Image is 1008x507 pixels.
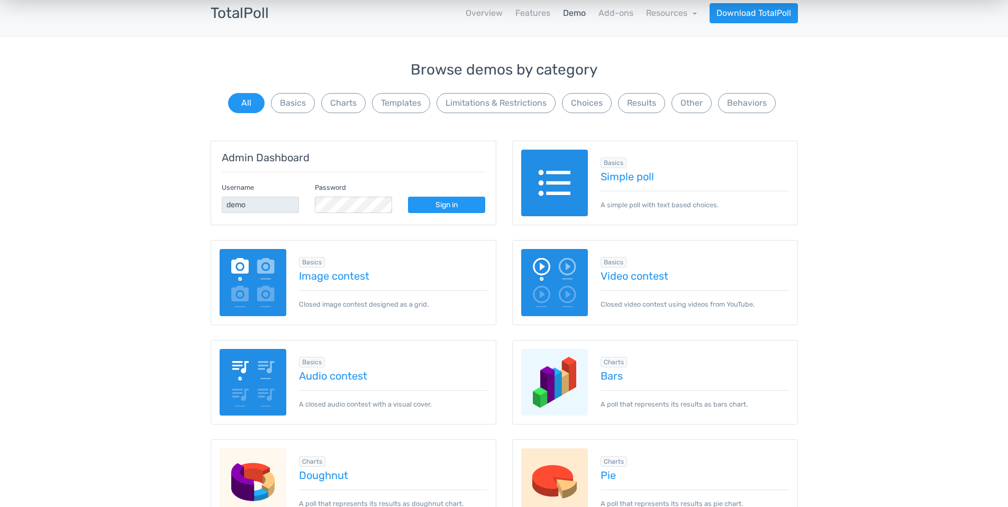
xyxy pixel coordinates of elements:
[211,62,798,78] h3: Browse demos by category
[437,93,556,113] button: Limitations & Restrictions
[671,93,712,113] button: Other
[618,93,665,113] button: Results
[601,370,789,382] a: Bars
[321,93,366,113] button: Charts
[601,158,626,168] span: Browse all in Basics
[228,93,265,113] button: All
[220,349,287,416] img: audio-poll.png.webp
[710,3,798,23] a: Download TotalPoll
[408,197,485,213] a: Sign in
[299,290,487,309] p: Closed image contest designed as a grid.
[601,357,627,367] span: Browse all in Charts
[601,290,789,309] p: Closed video contest using videos from YouTube.
[601,191,789,210] p: A simple poll with text based choices.
[222,152,485,163] h5: Admin Dashboard
[598,7,633,20] a: Add-ons
[601,390,789,409] p: A poll that represents its results as bars chart.
[299,257,325,268] span: Browse all in Basics
[372,93,430,113] button: Templates
[601,270,789,282] a: Video contest
[601,469,789,481] a: Pie
[466,7,503,20] a: Overview
[601,171,789,182] a: Simple poll
[299,270,487,282] a: Image contest
[211,5,269,22] h3: TotalPoll
[521,249,588,316] img: video-poll.png.webp
[521,349,588,416] img: charts-bars.png.webp
[646,8,697,18] a: Resources
[299,456,325,467] span: Browse all in Charts
[515,7,550,20] a: Features
[601,456,627,467] span: Browse all in Charts
[601,257,626,268] span: Browse all in Basics
[563,7,586,20] a: Demo
[562,93,612,113] button: Choices
[299,469,487,481] a: Doughnut
[299,390,487,409] p: A closed audio contest with a visual cover.
[521,150,588,217] img: text-poll.png.webp
[271,93,315,113] button: Basics
[220,249,287,316] img: image-poll.png.webp
[299,370,487,382] a: Audio contest
[222,182,254,192] label: Username
[718,93,776,113] button: Behaviors
[299,357,325,367] span: Browse all in Basics
[315,182,346,192] label: Password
